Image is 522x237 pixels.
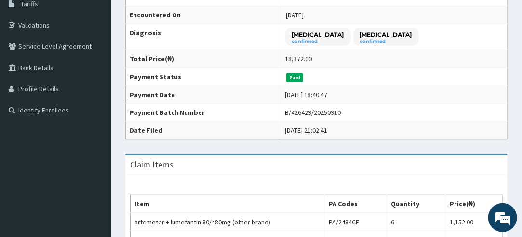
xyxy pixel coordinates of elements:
small: confirmed [292,39,344,44]
th: Payment Status [126,68,281,86]
span: [DATE] [286,11,304,19]
th: Encountered On [126,6,281,24]
div: [DATE] 18:40:47 [285,90,328,99]
p: [MEDICAL_DATA] [292,30,344,39]
th: Date Filed [126,122,281,139]
th: Total Price(₦) [126,50,281,68]
span: Paid [286,73,304,82]
th: Payment Batch Number [126,104,281,122]
h3: Claim Items [130,160,174,169]
th: Payment Date [126,86,281,104]
td: artemeter + lumefantin 80/480mg (other brand) [131,213,325,231]
div: B/426429/20250910 [285,108,341,117]
td: 6 [387,213,445,231]
th: Quantity [387,195,445,213]
td: 1,152.00 [446,213,503,231]
th: PA Codes [324,195,387,213]
div: [DATE] 21:02:41 [285,125,328,135]
td: PA/2484CF [324,213,387,231]
th: Price(₦) [446,195,503,213]
small: confirmed [360,39,412,44]
div: 18,372.00 [285,54,312,64]
th: Diagnosis [126,24,281,50]
p: [MEDICAL_DATA] [360,30,412,39]
th: Item [131,195,325,213]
